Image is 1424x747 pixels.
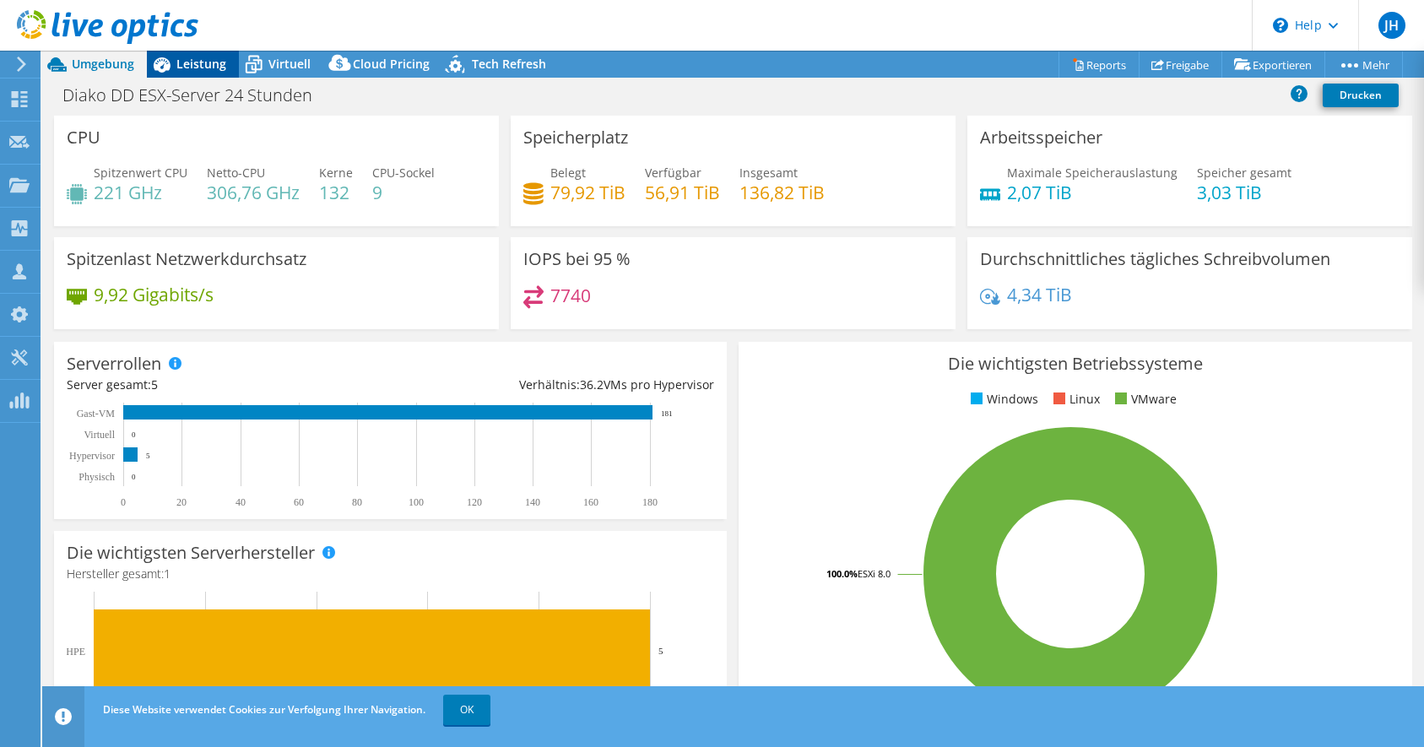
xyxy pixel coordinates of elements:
[580,376,604,392] span: 36.2
[658,646,663,656] text: 5
[1059,51,1140,78] a: Reports
[523,128,628,147] h3: Speicherplatz
[94,183,187,202] h4: 221 GHz
[1323,84,1399,107] a: Drucken
[739,183,825,202] h4: 136,82 TiB
[294,496,304,508] text: 60
[980,250,1330,268] h3: Durchschnittliches tägliches Schreibvolumen
[319,183,353,202] h4: 132
[751,355,1399,373] h3: Die wichtigsten Betriebssysteme
[176,56,226,72] span: Leistung
[1273,18,1288,33] svg: \n
[72,56,134,72] span: Umgebung
[69,450,115,462] text: Hypervisor
[353,56,430,72] span: Cloud Pricing
[66,646,85,658] text: HPE
[523,250,631,268] h3: IOPS bei 95 %
[826,567,858,580] tspan: 100.0%
[207,183,300,202] h4: 306,76 GHz
[79,471,115,483] text: Physisch
[1007,165,1178,181] span: Maximale Speicherauslastung
[1111,390,1177,409] li: VMware
[67,544,315,562] h3: Die wichtigsten Serverhersteller
[372,183,435,202] h4: 9
[645,183,720,202] h4: 56,91 TiB
[1324,51,1403,78] a: Mehr
[858,567,891,580] tspan: ESXi 8.0
[103,702,425,717] span: Diese Website verwendet Cookies zur Verfolgung Ihrer Navigation.
[980,128,1102,147] h3: Arbeitsspeicher
[1221,51,1325,78] a: Exportieren
[236,496,246,508] text: 40
[391,376,715,394] div: Verhältnis: VMs pro Hypervisor
[645,165,701,181] span: Verfügbar
[55,86,338,105] h1: Diako DD ESX-Server 24 Stunden
[1378,12,1405,39] span: JH
[467,496,482,508] text: 120
[84,429,115,441] text: Virtuell
[472,56,546,72] span: Tech Refresh
[67,565,714,583] h4: Hersteller gesamt:
[1197,165,1291,181] span: Speicher gesamt
[550,286,591,305] h4: 7740
[1049,390,1100,409] li: Linux
[67,128,100,147] h3: CPU
[1139,51,1222,78] a: Freigabe
[409,496,424,508] text: 100
[1197,183,1291,202] h4: 3,03 TiB
[67,376,391,394] div: Server gesamt:
[550,165,586,181] span: Belegt
[146,452,150,460] text: 5
[661,409,673,418] text: 181
[77,408,116,420] text: Gast-VM
[739,165,798,181] span: Insgesamt
[121,496,126,508] text: 0
[176,496,187,508] text: 20
[1007,183,1178,202] h4: 2,07 TiB
[132,473,136,481] text: 0
[352,496,362,508] text: 80
[319,165,353,181] span: Kerne
[583,496,598,508] text: 160
[966,390,1038,409] li: Windows
[525,496,540,508] text: 140
[151,376,158,392] span: 5
[642,496,658,508] text: 180
[94,285,214,304] h4: 9,92 Gigabits/s
[550,183,625,202] h4: 79,92 TiB
[67,250,306,268] h3: Spitzenlast Netzwerkdurchsatz
[207,165,265,181] span: Netto-CPU
[372,165,435,181] span: CPU-Sockel
[132,430,136,439] text: 0
[443,695,490,725] a: OK
[164,566,171,582] span: 1
[1007,285,1072,304] h4: 4,34 TiB
[94,165,187,181] span: Spitzenwert CPU
[67,355,161,373] h3: Serverrollen
[268,56,311,72] span: Virtuell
